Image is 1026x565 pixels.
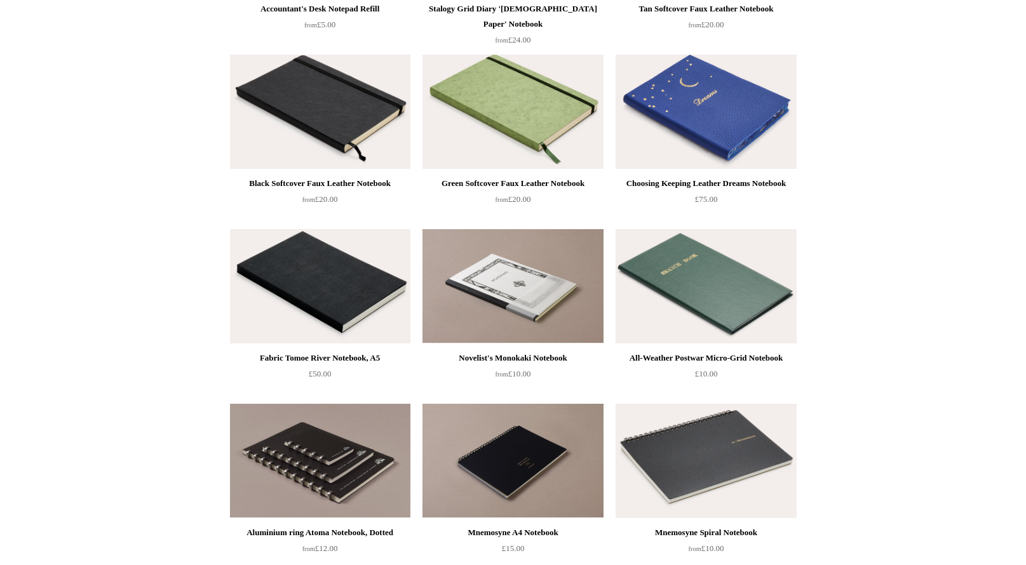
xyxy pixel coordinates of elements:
[230,55,410,169] a: Black Softcover Faux Leather Notebook Black Softcover Faux Leather Notebook
[496,369,531,378] span: £10.00
[302,543,338,553] span: £12.00
[233,176,407,191] div: Black Softcover Faux Leather Notebook
[230,229,410,343] a: Fabric Tomoe River Notebook, A5 Fabric Tomoe River Notebook, A5
[616,404,796,518] img: Mnemosyne Spiral Notebook
[689,22,701,29] span: from
[422,229,603,343] img: Novelist's Monokaki Notebook
[304,22,317,29] span: from
[302,196,315,203] span: from
[230,404,410,518] a: Aluminium ring Atoma Notebook, Dotted Aluminium ring Atoma Notebook, Dotted
[619,176,793,191] div: Choosing Keeping Leather Dreams Notebook
[422,1,603,53] a: Stalogy Grid Diary '[DEMOGRAPHIC_DATA] Paper' Notebook from£24.00
[233,1,407,17] div: Accountant's Desk Notepad Refill
[689,543,724,553] span: £10.00
[619,350,793,366] div: All-Weather Postwar Micro-Grid Notebook
[230,55,410,169] img: Black Softcover Faux Leather Notebook
[422,229,603,343] a: Novelist's Monokaki Notebook Novelist's Monokaki Notebook
[304,20,335,29] span: £5.00
[422,176,603,228] a: Green Softcover Faux Leather Notebook from£20.00
[230,404,410,518] img: Aluminium ring Atoma Notebook, Dotted
[422,55,603,169] img: Green Softcover Faux Leather Notebook
[619,525,793,540] div: Mnemosyne Spiral Notebook
[695,369,718,378] span: £10.00
[496,35,531,44] span: £24.00
[230,229,410,343] img: Fabric Tomoe River Notebook, A5
[496,196,508,203] span: from
[230,176,410,228] a: Black Softcover Faux Leather Notebook from£20.00
[230,350,410,402] a: Fabric Tomoe River Notebook, A5 £50.00
[496,37,508,44] span: from
[689,20,724,29] span: £20.00
[616,176,796,228] a: Choosing Keeping Leather Dreams Notebook £75.00
[302,194,338,204] span: £20.00
[689,545,701,552] span: from
[616,229,796,343] a: All-Weather Postwar Micro-Grid Notebook All-Weather Postwar Micro-Grid Notebook
[616,1,796,53] a: Tan Softcover Faux Leather Notebook from£20.00
[616,229,796,343] img: All-Weather Postwar Micro-Grid Notebook
[233,350,407,366] div: Fabric Tomoe River Notebook, A5
[426,525,600,540] div: Mnemosyne A4 Notebook
[502,543,525,553] span: £15.00
[426,176,600,191] div: Green Softcover Faux Leather Notebook
[422,404,603,518] img: Mnemosyne A4 Notebook
[496,194,531,204] span: £20.00
[616,404,796,518] a: Mnemosyne Spiral Notebook Mnemosyne Spiral Notebook
[695,194,718,204] span: £75.00
[233,525,407,540] div: Aluminium ring Atoma Notebook, Dotted
[422,350,603,402] a: Novelist's Monokaki Notebook from£10.00
[309,369,332,378] span: £50.00
[422,404,603,518] a: Mnemosyne A4 Notebook Mnemosyne A4 Notebook
[496,371,508,378] span: from
[422,55,603,169] a: Green Softcover Faux Leather Notebook Green Softcover Faux Leather Notebook
[426,1,600,32] div: Stalogy Grid Diary '[DEMOGRAPHIC_DATA] Paper' Notebook
[302,545,315,552] span: from
[616,55,796,169] img: Choosing Keeping Leather Dreams Notebook
[619,1,793,17] div: Tan Softcover Faux Leather Notebook
[230,1,410,53] a: Accountant's Desk Notepad Refill from£5.00
[616,55,796,169] a: Choosing Keeping Leather Dreams Notebook Choosing Keeping Leather Dreams Notebook
[426,350,600,366] div: Novelist's Monokaki Notebook
[616,350,796,402] a: All-Weather Postwar Micro-Grid Notebook £10.00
